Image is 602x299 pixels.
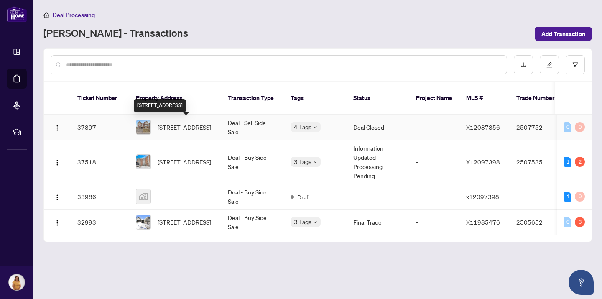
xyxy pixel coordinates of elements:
span: [STREET_ADDRESS] [158,157,211,166]
img: Logo [54,159,61,166]
td: 2507752 [510,115,568,140]
div: 1 [564,192,571,202]
td: Deal Closed [347,115,409,140]
img: Logo [54,194,61,201]
td: - [409,115,459,140]
span: Draft [297,192,310,202]
span: [STREET_ADDRESS] [158,123,211,132]
img: thumbnail-img [136,215,150,229]
span: x12097398 [466,193,499,200]
th: Trade Number [510,82,568,115]
td: Deal - Sell Side Sale [221,115,284,140]
td: Information Updated - Processing Pending [347,140,409,184]
td: Deal - Buy Side Sale [221,140,284,184]
span: 4 Tags [294,122,311,132]
td: 32993 [71,210,129,235]
td: - [409,184,459,210]
div: 1 [564,157,571,167]
span: edit [546,62,552,68]
img: logo [7,6,27,22]
button: Add Transaction [535,27,592,41]
th: Status [347,82,409,115]
td: 37518 [71,140,129,184]
span: Add Transaction [541,27,585,41]
td: - [409,210,459,235]
button: edit [540,55,559,74]
span: home [43,12,49,18]
div: 0 [575,192,585,202]
div: 0 [564,217,571,227]
button: Logo [51,190,64,203]
th: Tags [284,82,347,115]
button: filter [566,55,585,74]
th: Transaction Type [221,82,284,115]
span: Deal Processing [53,11,95,19]
img: thumbnail-img [136,155,150,169]
div: 0 [564,122,571,132]
button: Logo [51,215,64,229]
th: Property Address [129,82,221,115]
div: 0 [575,122,585,132]
td: - [347,184,409,210]
span: 3 Tags [294,157,311,166]
span: down [313,160,317,164]
span: X12097398 [466,158,500,166]
span: X11985476 [466,218,500,226]
th: Project Name [409,82,459,115]
img: thumbnail-img [136,120,150,134]
button: download [514,55,533,74]
a: [PERSON_NAME] - Transactions [43,26,188,41]
td: Deal - Buy Side Sale [221,184,284,210]
td: Final Trade [347,210,409,235]
td: 37897 [71,115,129,140]
th: MLS # [459,82,510,115]
img: thumbnail-img [136,189,150,204]
span: 3 Tags [294,217,311,227]
img: Logo [54,125,61,131]
img: Profile Icon [9,274,25,290]
span: filter [572,62,578,68]
img: Logo [54,220,61,226]
td: - [409,140,459,184]
th: Ticket Number [71,82,129,115]
span: [STREET_ADDRESS] [158,217,211,227]
span: X12087856 [466,123,500,131]
span: - [158,192,160,201]
button: Logo [51,155,64,169]
span: down [313,125,317,129]
td: 2507535 [510,140,568,184]
div: 3 [575,217,585,227]
span: download [520,62,526,68]
div: [STREET_ADDRESS] [134,99,186,112]
button: Logo [51,120,64,134]
td: 33986 [71,184,129,210]
td: 2505652 [510,210,568,235]
button: Open asap [569,270,594,295]
td: - [510,184,568,210]
span: down [313,220,317,224]
td: Deal - Buy Side Sale [221,210,284,235]
div: 2 [575,157,585,167]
